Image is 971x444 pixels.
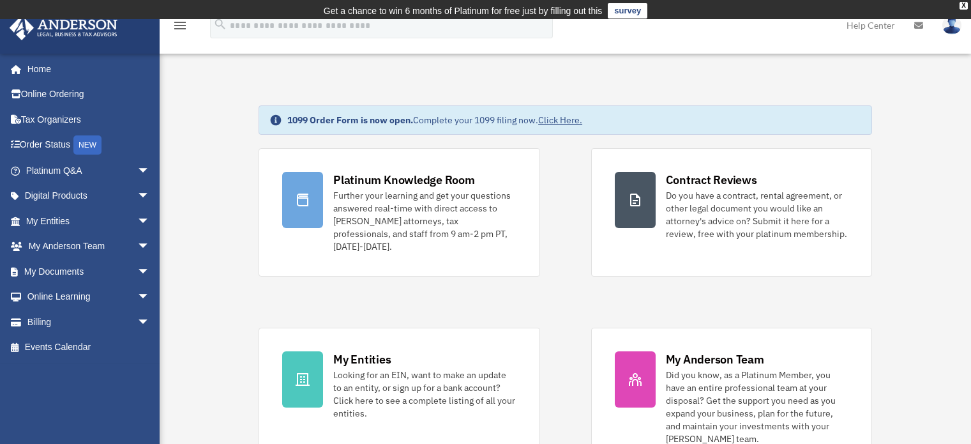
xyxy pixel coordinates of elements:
a: My Anderson Teamarrow_drop_down [9,234,169,259]
div: close [960,2,968,10]
div: Platinum Knowledge Room [333,172,475,188]
span: arrow_drop_down [137,234,163,260]
div: Get a chance to win 6 months of Platinum for free just by filling out this [324,3,603,19]
a: Online Learningarrow_drop_down [9,284,169,310]
div: Contract Reviews [666,172,757,188]
a: Online Ordering [9,82,169,107]
div: Further your learning and get your questions answered real-time with direct access to [PERSON_NAM... [333,189,516,253]
img: Anderson Advisors Platinum Portal [6,15,121,40]
span: arrow_drop_down [137,284,163,310]
a: menu [172,22,188,33]
div: My Anderson Team [666,351,764,367]
span: arrow_drop_down [137,259,163,285]
a: Click Here. [538,114,582,126]
a: Platinum Knowledge Room Further your learning and get your questions answered real-time with dire... [259,148,539,277]
span: arrow_drop_down [137,208,163,234]
div: Complete your 1099 filing now. [287,114,582,126]
div: Looking for an EIN, want to make an update to an entity, or sign up for a bank account? Click her... [333,369,516,420]
a: Events Calendar [9,335,169,360]
span: arrow_drop_down [137,158,163,184]
div: Do you have a contract, rental agreement, or other legal document you would like an attorney's ad... [666,189,848,240]
strong: 1099 Order Form is now open. [287,114,413,126]
a: My Documentsarrow_drop_down [9,259,169,284]
a: My Entitiesarrow_drop_down [9,208,169,234]
div: My Entities [333,351,391,367]
a: Platinum Q&Aarrow_drop_down [9,158,169,183]
i: search [213,17,227,31]
div: NEW [73,135,102,155]
a: Order StatusNEW [9,132,169,158]
a: survey [608,3,647,19]
img: User Pic [942,16,961,34]
span: arrow_drop_down [137,183,163,210]
a: Tax Organizers [9,107,169,132]
a: Billingarrow_drop_down [9,309,169,335]
a: Contract Reviews Do you have a contract, rental agreement, or other legal document you would like... [591,148,872,277]
a: Home [9,56,163,82]
span: arrow_drop_down [137,309,163,335]
i: menu [172,18,188,33]
a: Digital Productsarrow_drop_down [9,183,169,209]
